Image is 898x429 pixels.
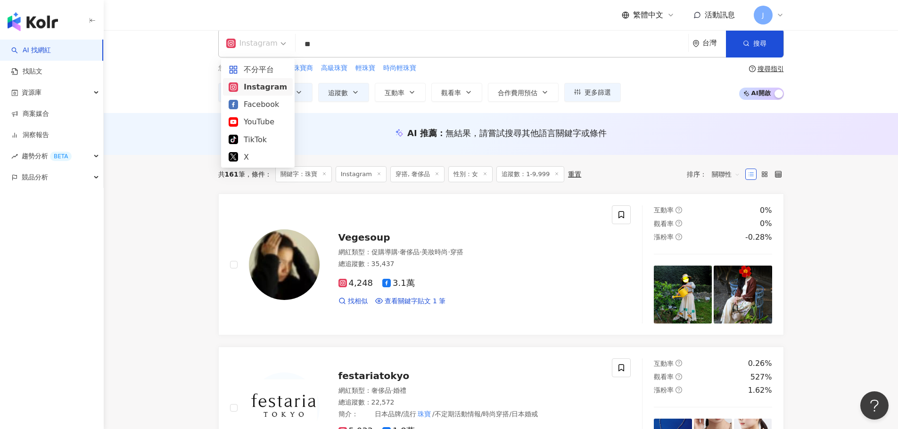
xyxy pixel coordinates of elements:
button: 互動率 [375,83,426,102]
button: 時尚輕珠寶 [383,63,417,73]
span: /不定期活動情報/時尚穿搭/日本婚戒 [432,410,538,418]
span: 性別：女 [448,166,493,182]
span: 高級珠寶 [321,64,347,73]
span: 競品分析 [22,167,48,188]
button: 珠寶商 [293,63,313,73]
span: 無結果，請嘗試搜尋其他語言關鍵字或條件 [445,128,607,138]
a: 洞察報告 [11,130,49,140]
span: Vegesoup [338,232,390,243]
span: 婚禮 [393,387,406,394]
div: Facebook [229,98,287,110]
span: 美妝時尚 [421,248,448,256]
span: 促購導購 [371,248,398,256]
span: 條件 ： [245,170,272,178]
span: 簡介 ： [338,409,538,419]
span: 觀看率 [441,89,461,97]
span: 追蹤數：1-9,999 [496,166,564,182]
span: 追蹤數 [328,89,348,97]
a: 找貼文 [11,67,42,76]
a: 找相似 [338,297,368,306]
div: 重置 [568,170,581,178]
div: 共 筆 [218,170,245,178]
span: appstore [229,65,238,74]
button: 觀看率 [431,83,482,102]
span: 穿搭, 奢侈品 [390,166,445,182]
span: 互動率 [385,89,404,97]
span: 合作費用預估 [498,89,537,97]
span: · [391,387,393,394]
button: 追蹤數 [318,83,369,102]
span: 更多篩選 [585,89,611,96]
img: logo [8,12,58,31]
span: 關聯性 [712,167,740,182]
span: · [420,248,421,256]
span: question-circle [676,373,682,380]
img: post-image [714,266,772,324]
div: Instagram [229,81,287,93]
div: 總追蹤數 ： 35,437 [338,259,601,269]
div: AI 推薦 ： [407,127,607,139]
div: 0% [760,219,772,229]
span: 您可能感興趣： [218,64,264,73]
button: 更多篩選 [564,83,621,102]
button: 高級珠寶 [321,63,348,73]
span: 奢侈品 [371,387,391,394]
button: 合作費用預估 [488,83,559,102]
span: 繁體中文 [633,10,663,20]
span: 漲粉率 [654,233,674,241]
span: rise [11,153,18,160]
span: 3.1萬 [382,278,415,288]
div: 網紅類型 ： [338,386,601,396]
span: 資源庫 [22,82,41,103]
span: · [448,248,450,256]
div: X [229,151,287,163]
button: 搜尋 [726,29,783,57]
span: festariatokyo [338,370,410,381]
a: searchAI 找網紅 [11,46,51,55]
div: 台灣 [702,39,726,47]
span: question-circle [676,387,682,393]
span: 4,248 [338,278,373,288]
span: 珠寶商 [293,64,313,73]
span: Instagram [336,166,387,182]
span: environment [692,40,700,47]
div: 0% [760,205,772,216]
span: question-circle [749,65,756,72]
span: 漲粉率 [654,386,674,394]
span: 觀看率 [654,220,674,227]
span: 互動率 [654,206,674,214]
div: 排序： [687,167,745,182]
div: 搜尋指引 [758,65,784,73]
iframe: Help Scout Beacon - Open [860,391,889,420]
div: 不分平台 [229,64,287,75]
div: TikTok [229,134,287,146]
div: 0.26% [748,358,772,369]
button: 類型 [218,83,263,102]
span: 趨勢分析 [22,146,72,167]
span: 161 [225,170,239,178]
mark: 珠寶 [416,409,432,419]
div: 網紅類型 ： [338,248,601,257]
div: 1.62% [748,385,772,396]
span: question-circle [676,234,682,240]
span: 找相似 [348,297,368,306]
div: 527% [750,372,772,382]
span: 搜尋 [753,40,766,47]
div: 總追蹤數 ： 22,572 [338,398,601,407]
div: YouTube [229,116,287,128]
span: 時尚輕珠寶 [383,64,416,73]
span: 輕珠寶 [355,64,375,73]
span: 互動率 [654,360,674,367]
img: post-image [654,266,712,324]
a: 商案媒合 [11,109,49,119]
span: 奢侈品 [400,248,420,256]
span: 觀看率 [654,373,674,380]
span: 查看關鍵字貼文 1 筆 [385,297,446,306]
span: 活動訊息 [705,10,735,19]
span: J [762,10,764,20]
a: 查看關鍵字貼文 1 筆 [375,297,446,306]
img: KOL Avatar [249,229,320,300]
span: · [398,248,400,256]
span: 關鍵字：珠寶 [275,166,332,182]
button: 輕珠寶 [355,63,376,73]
